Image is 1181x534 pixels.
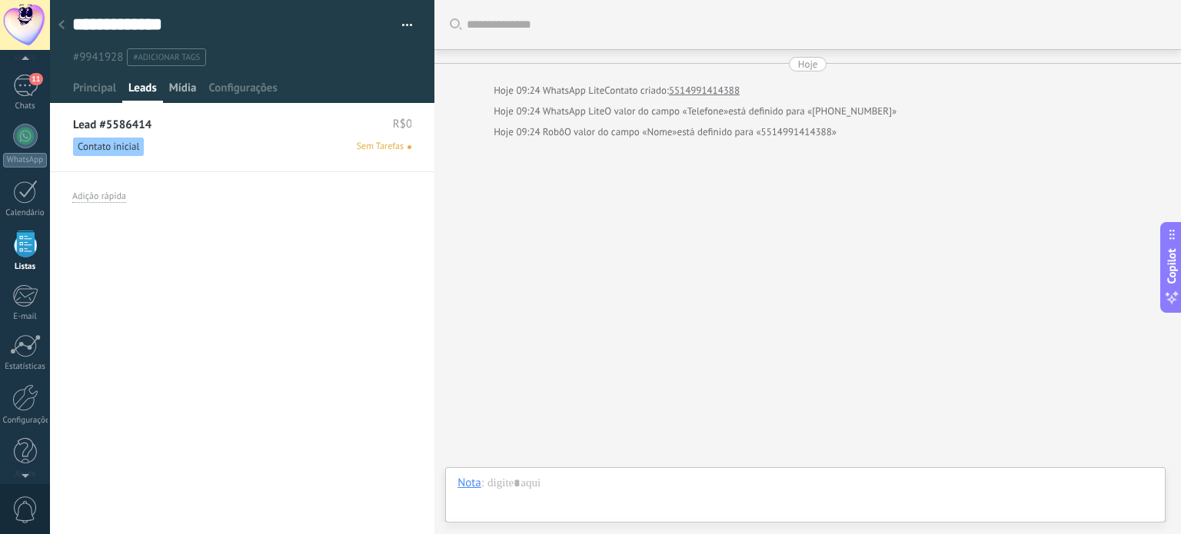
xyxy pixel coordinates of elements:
span: Robô [543,125,564,138]
span: Leads [128,81,157,103]
span: está definido para «[PHONE_NUMBER]» [728,104,897,119]
div: WhatsApp [3,153,47,167]
div: Estatísticas [3,362,48,372]
span: está definido para «5514991414388» [677,124,837,140]
div: Contato criado: [604,83,669,98]
span: O valor do campo «Nome» [564,124,677,140]
a: 5514991414388 [669,83,740,98]
div: Hoje 09:24 [494,104,543,119]
span: : [481,476,484,491]
div: Calendário [3,208,48,218]
span: WhatsApp Lite [543,104,604,118]
div: Hoje [798,57,818,71]
span: Contato inicial [73,138,144,156]
span: #9941928 [73,50,123,65]
span: Mídia [169,81,197,103]
span: 11 [29,73,42,85]
div: Adição rápida [72,191,126,203]
span: Nenhuma tarefa atribuída [408,145,411,149]
span: Configurações [208,81,277,103]
div: Listas [3,262,48,272]
span: Principal [73,81,116,103]
span: Sem Tarefas [357,140,404,154]
div: Configurações [3,416,48,426]
span: O valor do campo «Telefone» [604,104,728,119]
span: #adicionar tags [133,52,200,63]
a: Lead #5586414 [73,118,151,131]
div: E-mail [3,312,48,322]
span: WhatsApp Lite [543,84,604,97]
div: Hoje 09:24 [494,83,543,98]
span: Copilot [1164,248,1179,284]
div: Hoje 09:24 [494,124,543,140]
div: Chats [3,101,48,111]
